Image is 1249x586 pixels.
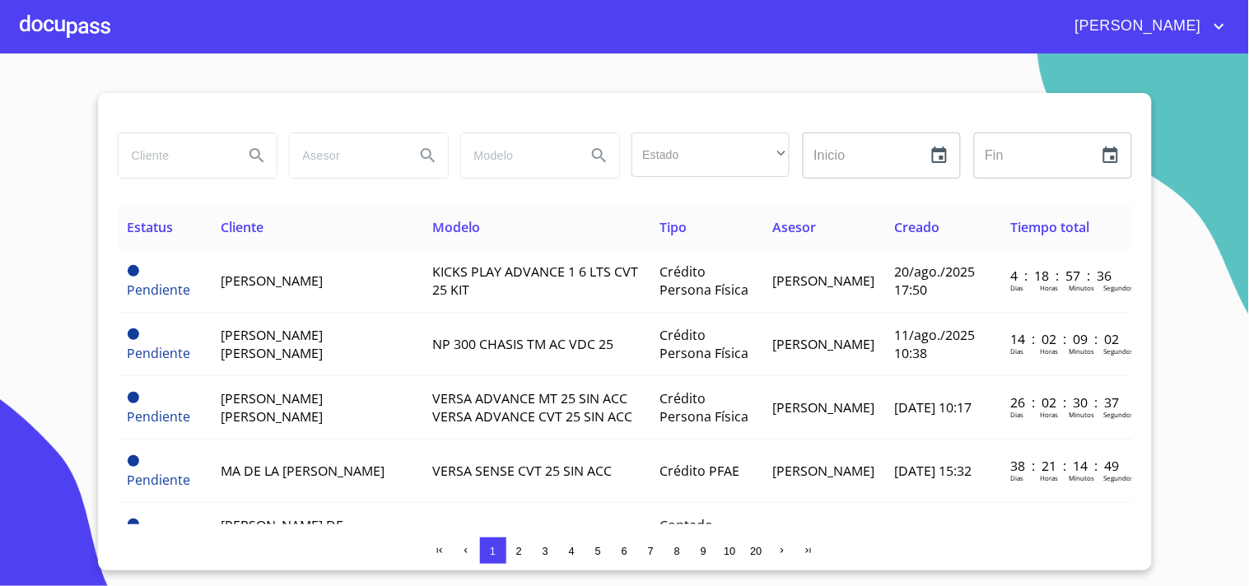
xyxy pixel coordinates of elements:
[895,218,940,236] span: Creado
[1103,346,1134,356] p: Segundos
[750,545,762,557] span: 20
[1040,473,1058,482] p: Horas
[221,218,263,236] span: Cliente
[660,462,740,480] span: Crédito PFAE
[660,516,749,552] span: Contado Persona Física
[1063,13,1229,40] button: account of current user
[1010,393,1121,412] p: 26 : 02 : 30 : 37
[221,326,323,362] span: [PERSON_NAME] [PERSON_NAME]
[773,335,875,353] span: [PERSON_NAME]
[221,389,323,426] span: [PERSON_NAME] [PERSON_NAME]
[1103,410,1134,419] p: Segundos
[743,537,770,564] button: 20
[660,326,749,362] span: Crédito Persona Física
[408,136,448,175] button: Search
[432,462,612,480] span: VERSA SENSE CVT 25 SIN ACC
[1010,520,1121,538] p: 44 : 01 : 35 : 44
[585,537,612,564] button: 5
[1010,473,1023,482] p: Dias
[580,136,619,175] button: Search
[1010,330,1121,348] p: 14 : 02 : 09 : 02
[660,389,749,426] span: Crédito Persona Física
[631,133,790,177] div: ​
[506,537,533,564] button: 2
[1069,473,1094,482] p: Minutos
[638,537,664,564] button: 7
[691,537,717,564] button: 9
[717,537,743,564] button: 10
[128,471,191,489] span: Pendiente
[533,537,559,564] button: 3
[221,516,343,552] span: [PERSON_NAME] DE [PERSON_NAME]
[1010,457,1121,475] p: 38 : 21 : 14 : 49
[1069,410,1094,419] p: Minutos
[648,545,654,557] span: 7
[1010,346,1023,356] p: Dias
[660,218,687,236] span: Tipo
[1010,283,1023,292] p: Dias
[895,263,976,299] span: 20/ago./2025 17:50
[559,537,585,564] button: 4
[701,545,706,557] span: 9
[119,133,231,178] input: search
[773,462,875,480] span: [PERSON_NAME]
[128,281,191,299] span: Pendiente
[128,519,139,530] span: Pendiente
[128,328,139,340] span: Pendiente
[674,545,680,557] span: 8
[461,133,573,178] input: search
[128,265,139,277] span: Pendiente
[1069,346,1094,356] p: Minutos
[432,263,638,299] span: KICKS PLAY ADVANCE 1 6 LTS CVT 25 KIT
[1103,473,1134,482] p: Segundos
[237,136,277,175] button: Search
[612,537,638,564] button: 6
[664,537,691,564] button: 8
[516,545,522,557] span: 2
[622,545,627,557] span: 6
[895,398,972,416] span: [DATE] 10:17
[128,344,191,362] span: Pendiente
[1040,410,1058,419] p: Horas
[128,218,174,236] span: Estatus
[895,462,972,480] span: [DATE] 15:32
[1040,283,1058,292] p: Horas
[480,537,506,564] button: 1
[1010,410,1023,419] p: Dias
[773,218,817,236] span: Asesor
[1040,346,1058,356] p: Horas
[773,272,875,290] span: [PERSON_NAME]
[128,392,139,403] span: Pendiente
[432,335,613,353] span: NP 300 CHASIS TM AC VDC 25
[1103,283,1134,292] p: Segundos
[221,462,384,480] span: MA DE LA [PERSON_NAME]
[490,545,496,557] span: 1
[543,545,548,557] span: 3
[128,455,139,467] span: Pendiente
[595,545,601,557] span: 5
[569,545,575,557] span: 4
[724,545,735,557] span: 10
[432,218,480,236] span: Modelo
[290,133,402,178] input: search
[221,272,323,290] span: [PERSON_NAME]
[1063,13,1209,40] span: [PERSON_NAME]
[660,263,749,299] span: Crédito Persona Física
[1069,283,1094,292] p: Minutos
[432,389,632,426] span: VERSA ADVANCE MT 25 SIN ACC VERSA ADVANCE CVT 25 SIN ACC
[773,398,875,416] span: [PERSON_NAME]
[128,407,191,426] span: Pendiente
[895,326,976,362] span: 11/ago./2025 10:38
[1010,267,1121,285] p: 4 : 18 : 57 : 36
[1010,218,1089,236] span: Tiempo total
